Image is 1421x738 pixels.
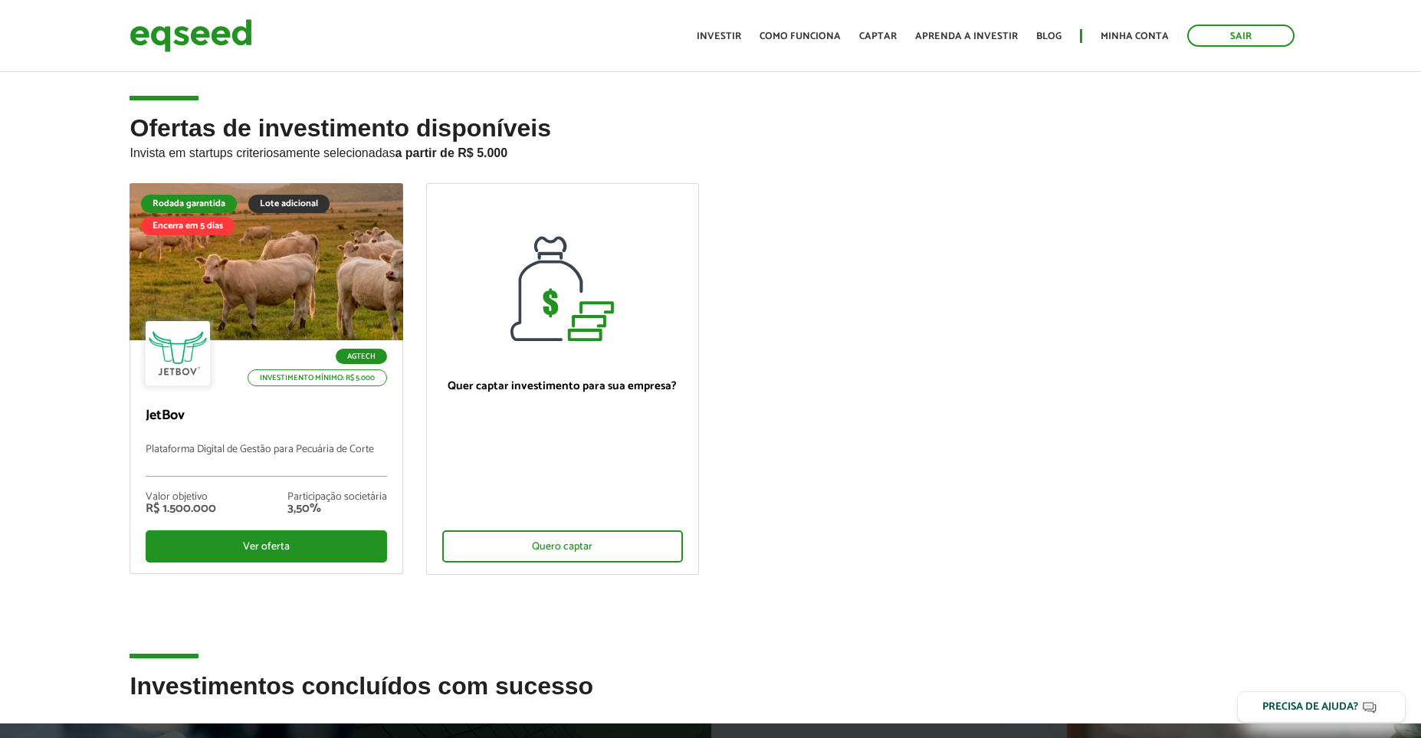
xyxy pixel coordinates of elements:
div: Rodada garantida [141,195,237,213]
a: Investir [697,31,741,41]
p: Agtech [336,349,387,364]
div: Lote adicional [248,195,330,213]
div: Participação societária [287,492,387,503]
div: Quero captar [442,530,683,563]
h2: Ofertas de investimento disponíveis [130,115,1291,183]
a: Como funciona [760,31,841,41]
a: Captar [859,31,897,41]
p: Invista em startups criteriosamente selecionadas [130,142,1291,160]
p: Quer captar investimento para sua empresa? [442,379,683,393]
div: Ver oferta [146,530,386,563]
a: Quer captar investimento para sua empresa? Quero captar [426,183,699,575]
strong: a partir de R$ 5.000 [395,146,507,159]
a: Rodada garantida Lote adicional Encerra em 5 dias Agtech Investimento mínimo: R$ 5.000 JetBov Pla... [130,183,402,574]
p: Investimento mínimo: R$ 5.000 [248,369,387,386]
img: EqSeed [130,15,252,56]
a: Minha conta [1101,31,1169,41]
a: Aprenda a investir [915,31,1018,41]
p: Plataforma Digital de Gestão para Pecuária de Corte [146,444,386,477]
p: JetBov [146,408,386,425]
div: Valor objetivo [146,492,216,503]
div: R$ 1.500.000 [146,503,216,515]
a: Sair [1187,25,1295,47]
div: 3,50% [287,503,387,515]
h2: Investimentos concluídos com sucesso [130,673,1291,723]
div: Encerra em 5 dias [141,217,235,235]
a: Blog [1036,31,1062,41]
